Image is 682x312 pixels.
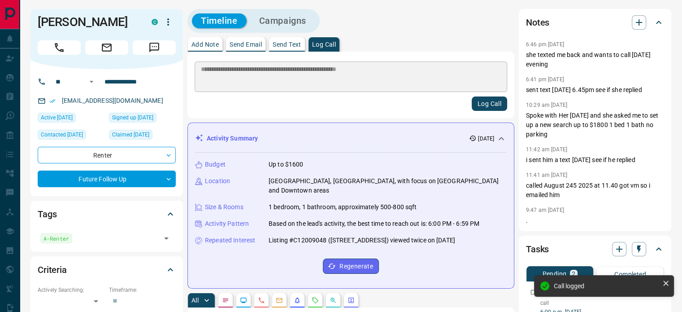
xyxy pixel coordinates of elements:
div: Call logged [554,282,659,290]
svg: Emails [276,297,283,304]
span: Contacted [DATE] [41,130,83,139]
button: Open [86,76,97,87]
p: Actively Searching: [38,286,104,294]
span: Message [133,40,176,55]
p: 6:46 pm [DATE] [526,41,564,48]
p: 10:29 am [DATE] [526,102,567,108]
svg: Listing Alerts [294,297,301,304]
h2: Criteria [38,263,67,277]
h2: Notes [526,15,549,30]
svg: Email Verified [49,98,56,104]
p: Activity Summary [207,134,258,143]
p: [GEOGRAPHIC_DATA], [GEOGRAPHIC_DATA], with focus on [GEOGRAPHIC_DATA] and Downtown areas [269,176,507,195]
p: Add Note [191,41,219,48]
svg: Notes [222,297,229,304]
h2: Tasks [526,242,549,256]
p: Budget [205,160,226,169]
div: Criteria [38,259,176,281]
div: Tue Sep 09 2025 [38,130,104,142]
div: Tasks [526,238,664,260]
div: Renter [38,147,176,163]
span: A-Renter [43,234,69,243]
a: [EMAIL_ADDRESS][DOMAIN_NAME] [62,97,163,104]
p: Up to $1600 [269,160,303,169]
p: Size & Rooms [205,202,243,212]
p: called August 245 2025 at 11.40 got vm so i emailed him [526,181,664,200]
p: Log Call [312,41,336,48]
div: Sat May 07 2022 [109,113,176,125]
h1: [PERSON_NAME] [38,15,138,29]
p: Pending [542,271,566,277]
p: . [526,216,664,225]
p: Send Text [273,41,301,48]
p: Timeframe: [109,286,176,294]
button: Log Call [472,97,507,111]
span: Call [38,40,81,55]
p: 6:41 pm [DATE] [526,76,564,83]
span: Email [85,40,128,55]
p: Activity Pattern [205,219,249,229]
div: Mon Aug 25 2025 [109,130,176,142]
p: 11:41 am [DATE] [526,172,567,178]
p: Listing #C12009048 ([STREET_ADDRESS]) viewed twice on [DATE] [269,236,455,245]
span: Signed up [DATE] [112,113,153,122]
svg: Opportunities [330,297,337,304]
svg: Calls [258,297,265,304]
p: Spoke with Her [DATE] and she asked me to set up a new search up to $1800 1 bed 1 bath no parking [526,111,664,139]
button: Regenerate [323,259,379,274]
svg: Requests [312,297,319,304]
p: 2 [572,271,575,277]
h2: Tags [38,207,56,221]
p: 9:47 am [DATE] [526,207,564,213]
p: Repeated Interest [205,236,255,245]
p: Based on the lead's activity, the best time to reach out is: 6:00 PM - 6:59 PM [269,219,479,229]
div: condos.ca [152,19,158,25]
svg: Agent Actions [348,297,355,304]
p: sent text [DATE] 6.45pm see if she replied [526,85,664,95]
div: Tags [38,203,176,225]
span: Active [DATE] [41,113,73,122]
p: she texted me back and wants to call [DATE] evening [526,50,664,69]
svg: Lead Browsing Activity [240,297,247,304]
span: Claimed [DATE] [112,130,149,139]
div: Activity Summary[DATE] [195,130,507,147]
div: Fri Sep 05 2025 [38,113,104,125]
p: Location [205,176,230,186]
div: Notes [526,12,664,33]
p: Send Email [230,41,262,48]
p: 11:42 am [DATE] [526,146,567,153]
button: Open [160,232,173,245]
p: All [191,297,199,303]
button: Timeline [192,13,247,28]
div: Future Follow Up [38,171,176,187]
p: [DATE] [478,135,494,143]
button: Campaigns [250,13,315,28]
p: Completed [614,271,646,277]
p: 1 bedroom, 1 bathroom, approximately 500-800 sqft [269,202,417,212]
p: i sent him a text [DATE] see if he replied [526,155,664,165]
